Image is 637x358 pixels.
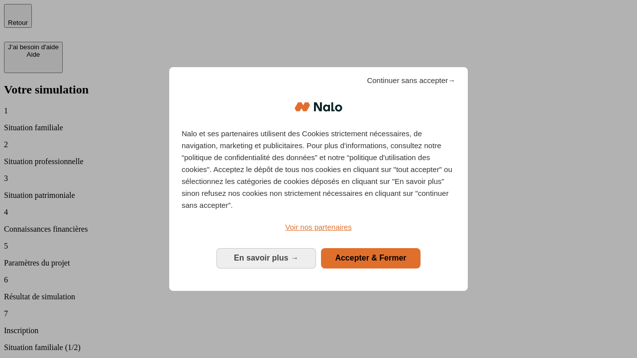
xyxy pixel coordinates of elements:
span: Continuer sans accepter→ [367,75,455,87]
span: Voir nos partenaires [285,223,351,231]
button: Accepter & Fermer: Accepter notre traitement des données et fermer [321,248,421,268]
a: Voir nos partenaires [182,221,455,233]
button: En savoir plus: Configurer vos consentements [216,248,316,268]
div: Bienvenue chez Nalo Gestion du consentement [169,67,468,290]
img: Logo [295,92,342,122]
span: En savoir plus → [234,254,299,262]
span: Accepter & Fermer [335,254,406,262]
p: Nalo et ses partenaires utilisent des Cookies strictement nécessaires, de navigation, marketing e... [182,128,455,211]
